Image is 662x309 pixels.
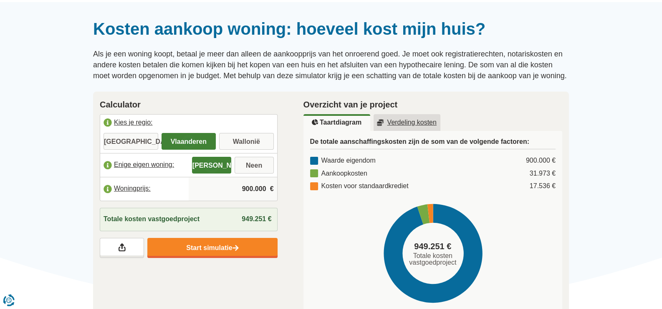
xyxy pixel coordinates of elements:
[303,98,563,111] h2: Overzicht van je project
[162,133,216,150] label: Vlaanderen
[406,253,460,266] span: Totale kosten vastgoedproject
[100,156,189,174] label: Enige eigen woning:
[242,215,271,222] span: 949.251 €
[270,184,274,194] span: €
[310,181,409,191] div: Kosten voor standaardkrediet
[414,240,451,253] span: 949.251 €
[310,169,367,179] div: Aankoopkosten
[232,245,239,252] img: Start simulatie
[100,180,189,198] label: Woningprijs:
[147,238,277,258] a: Start simulatie
[530,181,556,191] div: 17.536 €
[104,215,200,224] span: Totale kosten vastgoedproject
[192,178,274,200] input: |
[100,115,277,133] label: Kies je regio:
[93,19,569,39] h1: Kosten aankoop woning: hoeveel kost mijn huis?
[310,156,376,166] div: Waarde eigendom
[100,98,278,111] h2: Calculator
[192,157,231,174] label: [PERSON_NAME]
[377,119,437,126] u: Verdeling kosten
[310,138,556,149] h3: De totale aanschaffingskosten zijn de som van de volgende factoren:
[93,49,569,81] p: Als je een woning koopt, betaal je meer dan alleen de aankoopprijs van het onroerend goed. Je moe...
[235,157,274,174] label: Neen
[104,133,158,150] label: [GEOGRAPHIC_DATA]
[100,238,144,258] a: Deel je resultaten
[219,133,274,150] label: Wallonië
[526,156,556,166] div: 900.000 €
[312,119,361,126] u: Taartdiagram
[530,169,556,179] div: 31.973 €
